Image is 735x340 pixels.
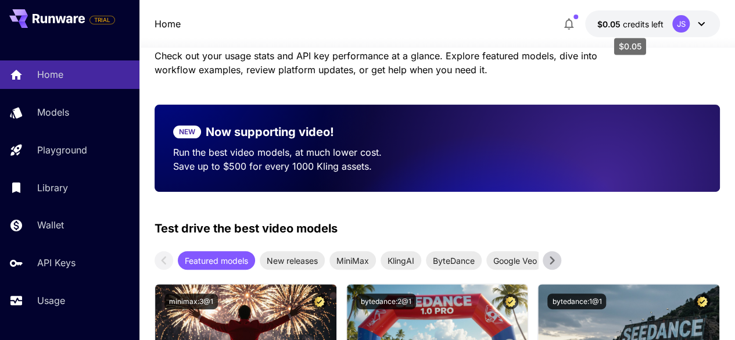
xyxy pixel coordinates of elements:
div: $0.05 [614,38,646,55]
span: ByteDance [426,255,482,267]
button: bytedance:1@1 [547,294,606,309]
button: Certified Model – Vetted for best performance and includes a commercial license. [503,294,518,309]
span: New releases [260,255,325,267]
p: API Keys [37,256,76,270]
span: MiniMax [329,255,376,267]
p: Now supporting video! [206,123,334,141]
span: credits left [622,19,663,29]
button: Certified Model – Vetted for best performance and includes a commercial license. [694,294,710,309]
button: minimax:3@1 [164,294,218,309]
p: Home [37,67,63,81]
span: KlingAI [381,255,421,267]
a: Home [155,17,181,31]
nav: breadcrumb [155,17,181,31]
p: Library [37,181,68,195]
div: $0.05 [597,18,663,30]
button: $0.05JS [585,10,720,37]
div: ByteDance [426,251,482,270]
p: Test drive the best video models [155,220,338,237]
p: Usage [37,294,65,307]
div: New releases [260,251,325,270]
p: Save up to $500 for every 1000 Kling assets. [173,159,419,173]
div: KlingAI [381,251,421,270]
button: Certified Model – Vetted for best performance and includes a commercial license. [311,294,327,309]
span: Add your payment card to enable full platform functionality. [89,13,115,27]
p: Playground [37,143,87,157]
span: TRIAL [90,16,114,24]
button: bytedance:2@1 [356,294,416,309]
p: Run the best video models, at much lower cost. [173,145,419,159]
div: MiniMax [329,251,376,270]
span: Check out your usage stats and API key performance at a glance. Explore featured models, dive int... [155,50,597,76]
p: Wallet [37,218,64,232]
span: Featured models [178,255,255,267]
span: Google Veo [486,255,544,267]
p: Models [37,105,69,119]
p: NEW [179,127,195,137]
div: JS [672,15,690,33]
div: Featured models [178,251,255,270]
span: $0.05 [597,19,622,29]
div: Google Veo [486,251,544,270]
